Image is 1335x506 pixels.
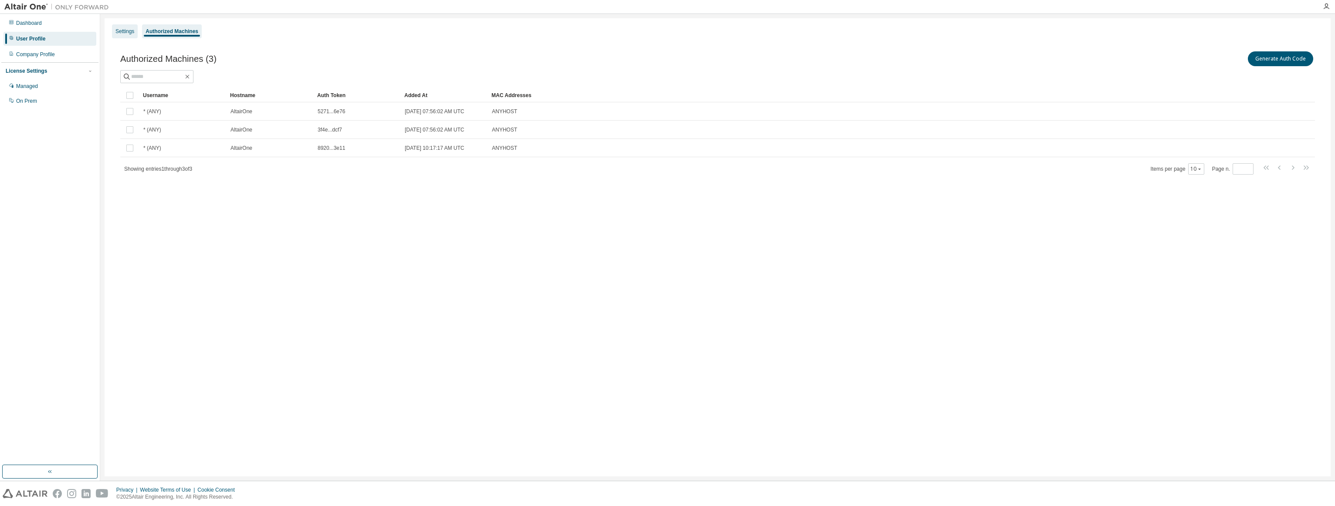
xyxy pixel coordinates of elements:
img: facebook.svg [53,489,62,498]
div: Managed [16,83,38,90]
div: Dashboard [16,20,42,27]
div: Privacy [116,486,140,493]
span: 8920...3e11 [318,145,345,152]
div: User Profile [16,35,45,42]
span: ANYHOST [492,126,517,133]
img: Altair One [4,3,113,11]
span: Authorized Machines (3) [120,54,217,64]
span: AltairOne [230,108,252,115]
span: [DATE] 07:56:02 AM UTC [405,108,464,115]
div: Username [143,88,223,102]
div: On Prem [16,98,37,105]
div: Website Terms of Use [140,486,197,493]
p: © 2025 Altair Engineering, Inc. All Rights Reserved. [116,493,240,501]
img: altair_logo.svg [3,489,47,498]
img: linkedin.svg [81,489,91,498]
span: Showing entries 1 through 3 of 3 [124,166,192,172]
button: 10 [1190,165,1202,172]
img: youtube.svg [96,489,108,498]
div: Company Profile [16,51,55,58]
span: * (ANY) [143,126,161,133]
span: ANYHOST [492,145,517,152]
span: AltairOne [230,145,252,152]
span: 5271...6e76 [318,108,345,115]
span: * (ANY) [143,145,161,152]
span: Page n. [1212,163,1254,175]
div: License Settings [6,67,47,74]
img: instagram.svg [67,489,76,498]
span: ANYHOST [492,108,517,115]
div: Auth Token [317,88,397,102]
span: AltairOne [230,126,252,133]
span: * (ANY) [143,108,161,115]
div: Authorized Machines [146,28,198,35]
span: [DATE] 10:17:17 AM UTC [405,145,464,152]
div: Hostname [230,88,310,102]
div: Settings [115,28,134,35]
div: Cookie Consent [197,486,240,493]
span: Items per page [1151,163,1204,175]
span: 3f4e...dcf7 [318,126,342,133]
div: Added At [404,88,485,102]
div: MAC Addresses [491,88,1223,102]
span: [DATE] 07:56:02 AM UTC [405,126,464,133]
button: Generate Auth Code [1248,51,1313,66]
